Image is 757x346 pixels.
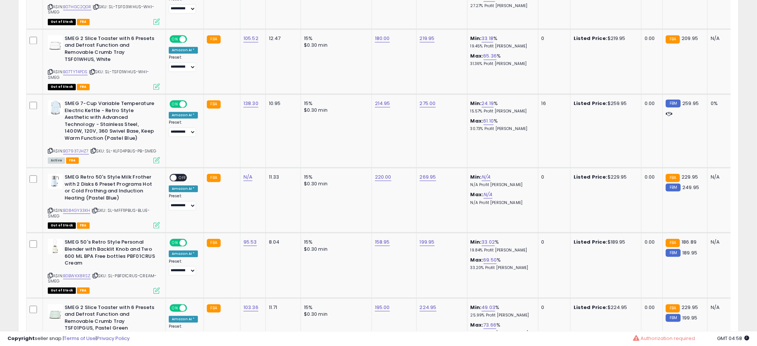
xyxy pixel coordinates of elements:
[169,120,198,137] div: Preset:
[169,55,198,72] div: Preset:
[65,35,155,65] b: SMEG 2 Slice Toaster with 6 Presets and Defrost Function and Removable Crumb Tray TSF01WHUS, White
[177,174,189,181] span: OFF
[375,304,390,311] a: 195.00
[48,273,156,284] span: | SKU: SL-PBF01CRUS-CREAM-SMEG
[64,335,96,342] a: Terms of Use
[65,100,155,143] b: SMEG 7-Cup Variable Temperature Electric Kettle - Retro Style Aesthetic with Advanced Technology ...
[304,311,366,318] div: $0.30 min
[471,265,533,271] p: 33.20% Profit [PERSON_NAME]
[471,52,484,59] b: Max:
[169,112,198,118] div: Amazon AI *
[471,182,533,188] p: N/A Profit [PERSON_NAME]
[269,304,295,311] div: 11.71
[542,304,565,311] div: 0
[66,157,79,164] span: FBA
[207,100,221,108] small: FBA
[48,304,63,319] img: 2187k2MPjHL._SL40_.jpg
[169,47,198,53] div: Amazon AI *
[169,185,198,192] div: Amazon AI *
[471,3,533,9] p: 27.27% Profit [PERSON_NAME]
[269,174,295,180] div: 11.33
[682,35,698,42] span: 209.95
[645,304,657,311] div: 0.00
[683,184,699,191] span: 249.95
[471,322,533,336] div: %
[304,174,366,180] div: 15%
[269,239,295,245] div: 8.04
[48,19,76,25] span: All listings that are currently out of stock and unavailable for purchase on Amazon
[77,19,90,25] span: FBA
[48,100,63,115] img: 31xnGTL3L5L._SL40_.jpg
[471,126,533,132] p: 30.73% Profit [PERSON_NAME]
[471,100,482,107] b: Min:
[482,173,491,181] a: N/A
[7,335,130,342] div: seller snap | |
[207,304,221,312] small: FBA
[542,174,565,180] div: 0
[90,148,156,154] span: | SKU: SL-KLF04PBUS-PB-SMEG
[65,174,155,203] b: SMEG Retro 50's Style Milk Frother with 2 Disks 6 Preset Programs Hot or Cold Frothing and Induct...
[186,240,198,246] span: OFF
[48,222,76,229] span: All listings that are currently out of stock and unavailable for purchase on Amazon
[471,248,533,253] p: 19.84% Profit [PERSON_NAME]
[243,173,252,181] a: N/A
[169,194,198,210] div: Preset:
[682,304,698,311] span: 229.95
[243,35,258,42] a: 105.52
[63,4,91,10] a: B07HGC2QGR
[482,100,494,107] a: 24.19
[666,174,680,182] small: FBA
[471,257,533,271] div: %
[666,35,680,43] small: FBA
[48,157,65,164] span: All listings currently available for purchase on Amazon
[420,100,436,107] a: 275.00
[471,118,533,132] div: %
[574,35,636,42] div: $219.95
[683,249,698,256] span: 189.95
[48,174,160,228] div: ASIN:
[683,314,698,321] span: 199.95
[77,287,90,294] span: FBA
[683,100,699,107] span: 259.95
[77,222,90,229] span: FBA
[375,173,391,181] a: 220.00
[304,246,366,253] div: $0.30 min
[243,304,258,311] a: 103.36
[666,249,680,257] small: FBM
[484,321,497,329] a: 73.66
[375,238,390,246] a: 158.95
[711,304,735,311] div: N/A
[207,174,221,182] small: FBA
[304,35,366,42] div: 15%
[542,239,565,245] div: 0
[666,304,680,312] small: FBA
[471,35,533,49] div: %
[48,287,76,294] span: All listings that are currently out of stock and unavailable for purchase on Amazon
[304,100,366,107] div: 15%
[471,44,533,49] p: 19.45% Profit [PERSON_NAME]
[304,304,366,311] div: 15%
[48,207,150,219] span: | SKU: SL-MFF11PBUS-BLUE-SMEG
[48,35,160,89] div: ASIN:
[484,117,494,125] a: 61.10
[63,69,88,75] a: B07TYT4PDS
[420,304,437,311] a: 224.95
[645,35,657,42] div: 0.00
[186,305,198,311] span: OFF
[574,239,636,245] div: $189.95
[542,35,565,42] div: 0
[574,100,636,107] div: $259.95
[711,239,735,245] div: N/A
[471,313,533,318] p: 25.99% Profit [PERSON_NAME]
[484,52,497,60] a: 65.36
[711,100,735,107] div: 0%
[471,304,533,318] div: %
[77,84,90,90] span: FBA
[484,256,497,264] a: 69.50
[471,109,533,114] p: 15.57% Profit [PERSON_NAME]
[169,259,198,276] div: Preset:
[420,35,435,42] a: 219.95
[63,207,90,214] a: B084GY33KH
[170,101,180,107] span: ON
[482,35,494,42] a: 33.18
